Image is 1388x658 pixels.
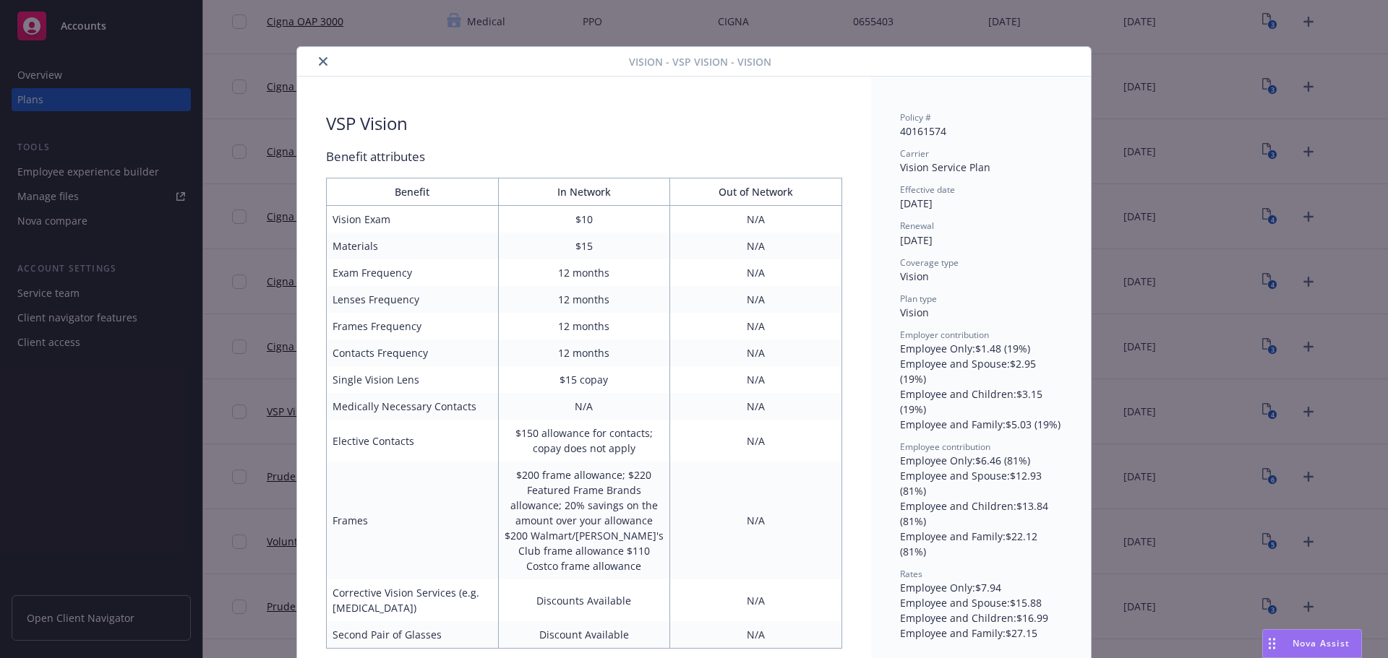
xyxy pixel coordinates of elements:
[900,293,937,305] span: Plan type
[670,621,842,649] td: N/A
[498,621,670,649] td: Discount Available
[900,529,1062,559] div: Employee and Family : $22.12 (81%)
[900,580,1062,595] div: Employee Only : $7.94
[498,366,670,393] td: $15 copay
[327,462,499,579] td: Frames
[326,111,408,136] div: VSP Vision
[1263,630,1281,657] div: Drag to move
[327,313,499,339] td: Frames Frequency
[498,259,670,286] td: 12 months
[498,178,670,206] th: In Network
[1262,629,1362,658] button: Nova Assist
[670,206,842,233] td: N/A
[327,259,499,286] td: Exam Frequency
[900,341,1062,356] div: Employee Only : $1.48 (19%)
[498,579,670,621] td: Discounts Available
[900,468,1062,498] div: Employee and Spouse : $12.93 (81%)
[900,453,1062,468] div: Employee Only : $6.46 (81%)
[900,568,922,580] span: Rates
[670,579,842,621] td: N/A
[900,124,1062,139] div: 40161574
[326,147,842,166] div: Benefit attributes
[327,621,499,649] td: Second Pair of Glasses
[670,233,842,259] td: N/A
[900,111,931,124] span: Policy #
[498,339,670,366] td: 12 months
[498,313,670,339] td: 12 months
[900,160,1062,175] div: Vision Service Plan
[327,233,499,259] td: Materials
[900,625,1062,641] div: Employee and Family : $27.15
[900,196,1062,211] div: [DATE]
[498,286,670,313] td: 12 months
[670,393,842,420] td: N/A
[670,339,842,366] td: N/A
[900,256,959,269] span: Coverage type
[327,366,499,393] td: Single Vision Lens
[327,206,499,233] td: Vision Exam
[327,393,499,420] td: Medically Necessary Contacts
[327,420,499,462] td: Elective Contacts
[498,420,670,462] td: $150 allowance for contacts; copay does not apply
[498,462,670,579] td: $200 frame allowance; $220 Featured Frame Brands allowance; 20% savings on the amount over your a...
[670,178,842,206] th: Out of Network
[629,54,771,69] span: Vision - VSP Vision - Vision
[900,498,1062,529] div: Employee and Children : $13.84 (81%)
[670,366,842,393] td: N/A
[670,420,842,462] td: N/A
[670,462,842,579] td: N/A
[670,286,842,313] td: N/A
[498,206,670,233] td: $10
[498,233,670,259] td: $15
[327,178,499,206] th: Benefit
[670,259,842,286] td: N/A
[900,417,1062,432] div: Employee and Family : $5.03 (19%)
[1293,637,1350,649] span: Nova Assist
[900,610,1062,625] div: Employee and Children : $16.99
[900,305,1062,320] div: Vision
[900,233,1062,248] div: [DATE]
[900,386,1062,417] div: Employee and Children : $3.15 (19%)
[900,595,1062,610] div: Employee and Spouse : $15.88
[900,147,929,160] span: Carrier
[900,441,990,453] span: Employee contribution
[314,53,332,70] button: close
[498,393,670,420] td: N/A
[900,329,989,341] span: Employer contribution
[327,286,499,313] td: Lenses Frequency
[670,313,842,339] td: N/A
[900,220,934,232] span: Renewal
[327,579,499,621] td: Corrective Vision Services (e.g. [MEDICAL_DATA])
[327,339,499,366] td: Contacts Frequency
[900,269,1062,284] div: Vision
[900,183,955,196] span: Effective date
[900,356,1062,386] div: Employee and Spouse : $2.95 (19%)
